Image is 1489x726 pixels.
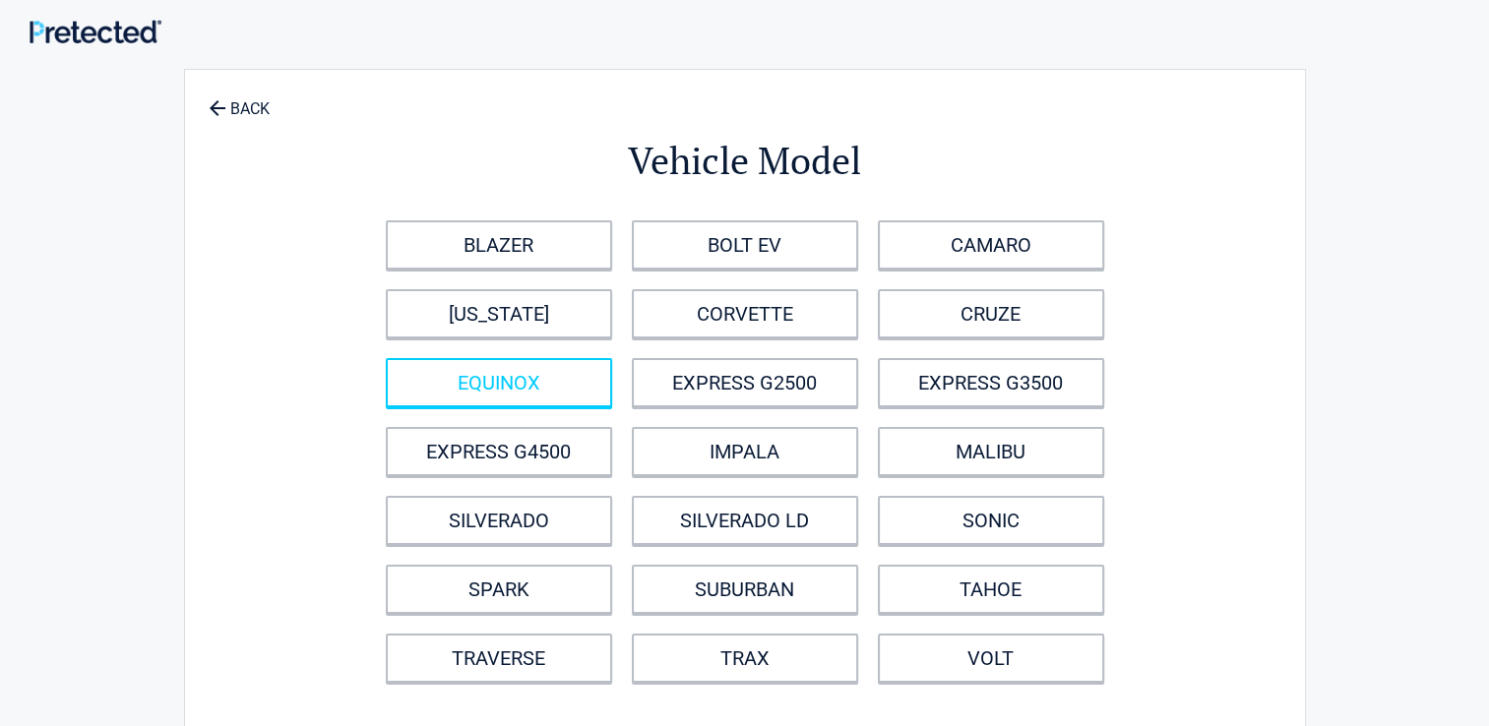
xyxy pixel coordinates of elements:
[878,427,1104,476] a: MALIBU
[30,20,161,43] img: Main Logo
[632,220,858,270] a: BOLT EV
[293,136,1197,186] h2: Vehicle Model
[878,496,1104,545] a: SONIC
[386,565,612,614] a: SPARK
[386,427,612,476] a: EXPRESS G4500
[632,427,858,476] a: IMPALA
[205,83,274,117] a: BACK
[878,358,1104,407] a: EXPRESS G3500
[878,634,1104,683] a: VOLT
[386,358,612,407] a: EQUINOX
[878,565,1104,614] a: TAHOE
[632,358,858,407] a: EXPRESS G2500
[632,289,858,338] a: CORVETTE
[632,634,858,683] a: TRAX
[386,289,612,338] a: [US_STATE]
[386,220,612,270] a: BLAZER
[632,496,858,545] a: SILVERADO LD
[878,220,1104,270] a: CAMARO
[632,565,858,614] a: SUBURBAN
[386,634,612,683] a: TRAVERSE
[386,496,612,545] a: SILVERADO
[878,289,1104,338] a: CRUZE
